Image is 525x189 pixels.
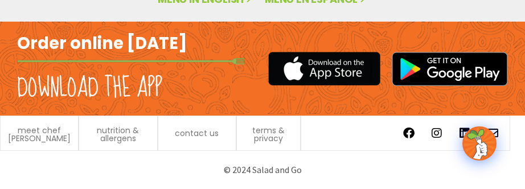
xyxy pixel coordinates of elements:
[17,58,245,64] img: fork
[175,129,219,137] a: contact us
[464,128,495,159] img: wpChatIcon
[17,72,162,104] h2: Download the app
[392,52,508,86] img: google_play
[243,126,294,142] a: terms & privacy
[6,126,72,142] a: meet chef [PERSON_NAME]
[17,33,187,55] h2: Order online [DATE]
[85,126,151,142] a: nutrition & allergens
[11,162,514,178] p: © 2024 Salad and Go
[268,50,380,87] img: appstore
